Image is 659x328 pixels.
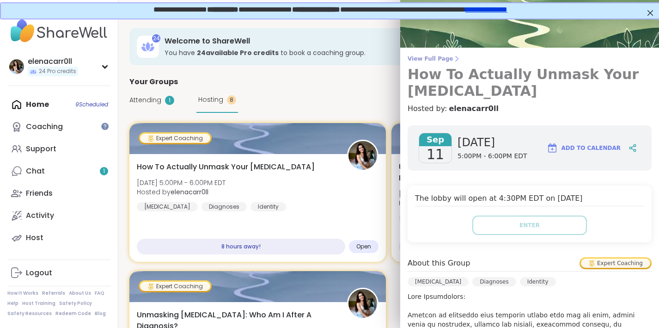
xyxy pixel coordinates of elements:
[547,142,558,154] img: ShareWell Logomark
[7,182,110,204] a: Friends
[201,202,247,211] div: Diagnoses
[198,95,223,105] span: Hosting
[137,202,198,211] div: [MEDICAL_DATA]
[399,189,488,198] span: [DATE] 5:00PM - 6:00PM EDT
[137,161,315,173] span: How To Actually Unmask Your [MEDICAL_DATA]
[7,204,110,227] a: Activity
[449,103,499,114] a: elenacarr0ll
[458,135,527,150] span: [DATE]
[519,221,540,229] span: Enter
[165,36,554,46] h3: Welcome to ShareWell
[26,166,45,176] div: Chat
[171,187,208,197] b: elenacarr0ll
[129,95,161,105] span: Attending
[59,300,92,307] a: Safety Policy
[543,137,625,159] button: Add to Calendar
[165,96,174,105] div: 1
[55,310,91,317] a: Redeem Code
[399,198,488,208] span: Hosted by
[561,144,621,152] span: Add to Calendar
[137,187,226,197] span: Hosted by
[415,193,644,206] h4: The lobby will open at 4:30PM EDT on [DATE]
[408,277,469,286] div: [MEDICAL_DATA]
[7,310,52,317] a: Safety Resources
[250,202,286,211] div: Identity
[7,290,38,297] a: How It Works
[26,233,43,243] div: Host
[9,59,24,74] img: elenacarr0ll
[399,213,460,223] div: [MEDICAL_DATA]
[408,66,652,99] h3: How To Actually Unmask Your [MEDICAL_DATA]
[28,56,78,67] div: elenacarr0ll
[348,289,377,318] img: elenacarr0ll
[408,258,470,269] h4: About this Group
[581,259,650,268] div: Expert Coaching
[26,144,56,154] div: Support
[348,141,377,170] img: elenacarr0ll
[520,277,556,286] div: Identity
[39,68,76,75] span: 24 Pro credits
[7,160,110,182] a: Chat1
[408,55,652,99] a: View Full PageHow To Actually Unmask Your [MEDICAL_DATA]
[399,161,599,184] span: Unmasking [MEDICAL_DATA]: Who Am I After A Diagnosis?
[458,152,527,161] span: 5:00PM - 6:00PM EDT
[7,262,110,284] a: Logout
[103,167,105,175] span: 1
[22,300,55,307] a: Host Training
[7,15,110,47] img: ShareWell Nav Logo
[197,48,279,57] b: 24 available Pro credit s
[408,103,652,114] h4: Hosted by:
[399,239,607,254] div: 7 days away!
[137,178,226,187] span: [DATE] 5:00PM - 6:00PM EDT
[356,243,371,250] span: Open
[140,134,210,143] div: Expert Coaching
[165,48,554,57] h3: You have to book a coaching group.
[26,268,52,278] div: Logout
[95,290,104,297] a: FAQ
[7,227,110,249] a: Host
[95,310,106,317] a: Blog
[408,55,652,62] span: View Full Page
[42,290,65,297] a: Referrals
[427,146,444,163] span: 11
[7,116,110,138] a: Coaching
[227,95,236,105] div: 8
[7,300,18,307] a: Help
[26,122,63,132] div: Coaching
[472,216,587,235] button: Enter
[101,123,109,130] iframe: Spotlight
[140,282,210,291] div: Expert Coaching
[26,188,53,198] div: Friends
[26,210,54,221] div: Activity
[472,277,516,286] div: Diagnoses
[152,34,160,43] div: 24
[69,290,91,297] a: About Us
[7,138,110,160] a: Support
[137,239,345,254] div: 8 hours away!
[419,133,452,146] span: Sep
[129,76,178,87] span: Your Groups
